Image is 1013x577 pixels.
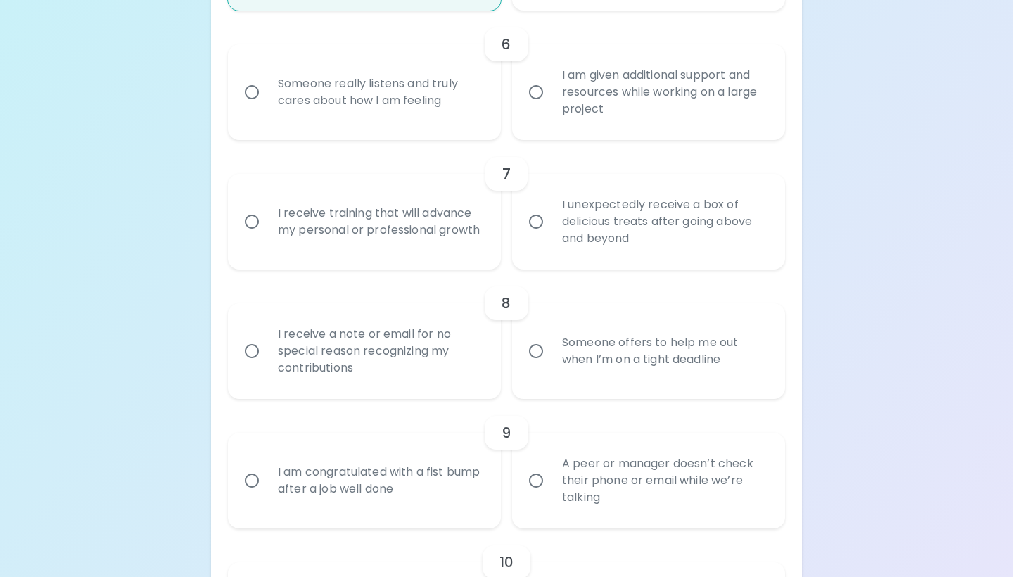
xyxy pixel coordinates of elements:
h6: 9 [502,421,511,444]
h6: 8 [502,292,511,315]
div: choice-group-check [228,270,785,399]
div: I am given additional support and resources while working on a large project [551,50,777,134]
div: choice-group-check [228,399,785,528]
div: I receive a note or email for no special reason recognizing my contributions [267,309,493,393]
div: Someone really listens and truly cares about how I am feeling [267,58,493,126]
div: I receive training that will advance my personal or professional growth [267,188,493,255]
div: choice-group-check [228,140,785,270]
div: A peer or manager doesn’t check their phone or email while we’re talking [551,438,777,523]
div: I unexpectedly receive a box of delicious treats after going above and beyond [551,179,777,264]
div: Someone offers to help me out when I’m on a tight deadline [551,317,777,385]
h6: 10 [499,551,514,573]
div: I am congratulated with a fist bump after a job well done [267,447,493,514]
h6: 6 [502,33,511,56]
h6: 7 [502,163,511,185]
div: choice-group-check [228,11,785,140]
